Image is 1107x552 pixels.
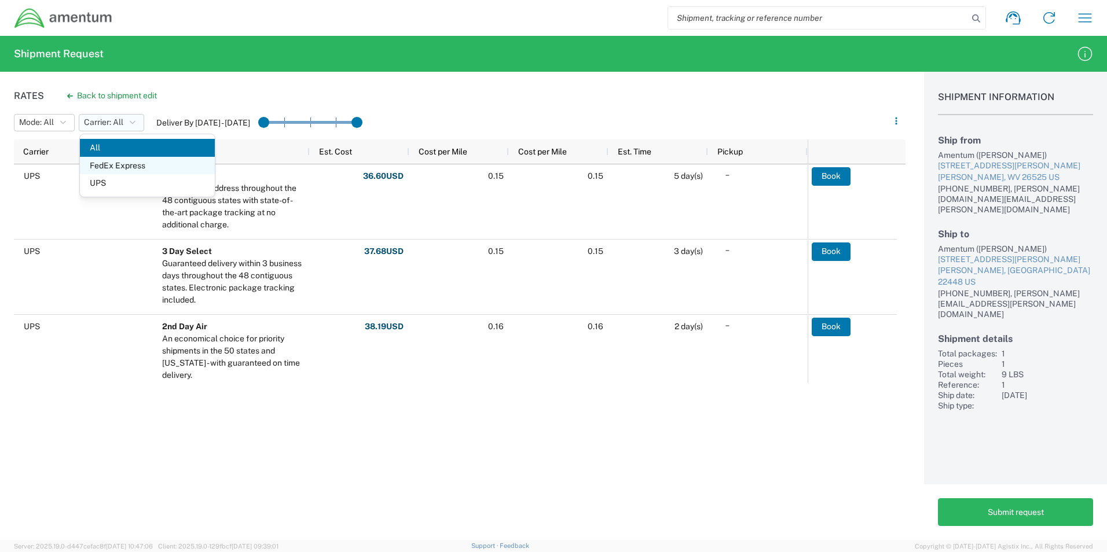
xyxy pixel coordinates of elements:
[471,542,500,549] a: Support
[162,246,212,256] b: 3 Day Select
[812,167,851,186] button: Book
[938,91,1093,115] h1: Shipment Information
[19,117,54,128] span: Mode: All
[938,380,997,390] div: Reference:
[1002,348,1093,359] div: 1
[938,160,1093,183] a: [STREET_ADDRESS][PERSON_NAME][PERSON_NAME], WV 26525 US
[1002,359,1093,369] div: 1
[365,321,404,332] strong: 38.19 USD
[938,150,1093,160] div: Amentum ([PERSON_NAME])
[938,333,1093,344] h2: Shipment details
[588,322,603,331] span: 0.16
[488,171,504,181] span: 0.15
[232,543,278,550] span: [DATE] 09:39:01
[488,246,504,256] span: 0.15
[938,400,997,411] div: Ship type:
[24,322,40,331] span: UPS
[668,7,968,29] input: Shipment, tracking or reference number
[717,147,743,156] span: Pickup
[24,171,40,181] span: UPS
[364,242,404,261] button: 37.68USD
[938,390,997,400] div: Ship date:
[1002,390,1093,400] div: [DATE]
[812,242,851,261] button: Book
[1002,380,1093,390] div: 1
[938,254,1093,288] a: [STREET_ADDRESS][PERSON_NAME][PERSON_NAME], [GEOGRAPHIC_DATA] 22448 US
[156,117,250,128] label: Deliver By [DATE] - [DATE]
[80,174,215,192] span: UPS
[362,167,404,186] button: 36.60USD
[938,229,1093,240] h2: Ship to
[915,541,1093,551] span: Copyright © [DATE]-[DATE] Agistix Inc., All Rights Reserved
[14,90,44,101] h1: Rates
[938,244,1093,254] div: Amentum ([PERSON_NAME])
[588,171,603,181] span: 0.15
[938,348,997,359] div: Total packages:
[14,8,113,29] img: dyncorp
[364,246,404,257] strong: 37.68 USD
[675,322,703,331] span: 2 day(s)
[363,171,404,182] strong: 36.60 USD
[162,257,305,306] div: Guaranteed delivery within 3 business days throughout the 48 contiguous states. Electronic packag...
[162,333,305,381] div: An economical choice for priority shipments in the 50 states and Puerto Rico - with guaranteed on...
[938,183,1093,215] div: [PHONE_NUMBER], [PERSON_NAME][DOMAIN_NAME][EMAIL_ADDRESS][PERSON_NAME][DOMAIN_NAME]
[106,543,153,550] span: [DATE] 10:47:06
[14,47,104,61] h2: Shipment Request
[162,322,207,331] b: 2nd Day Air
[500,542,529,549] a: Feedback
[14,114,75,131] button: Mode: All
[419,147,467,156] span: Cost per Mile
[14,543,153,550] span: Server: 2025.19.0-d447cefac8f
[674,246,703,256] span: 3 day(s)
[938,369,997,380] div: Total weight:
[938,160,1093,172] div: [STREET_ADDRESS][PERSON_NAME]
[488,322,504,331] span: 0.16
[80,157,215,175] span: FedEx Express
[938,172,1093,183] div: [PERSON_NAME], WV 26525 US
[938,288,1093,319] div: [PHONE_NUMBER], [PERSON_NAME][EMAIL_ADDRESS][PERSON_NAME][DOMAIN_NAME]
[158,543,278,550] span: Client: 2025.19.0-129fbcf
[23,147,49,156] span: Carrier
[518,147,567,156] span: Cost per Mile
[938,359,997,369] div: Pieces
[162,182,305,231] div: Reach every address throughout the 48 contiguous states with state-of-the-art package tracking at...
[84,117,123,128] span: Carrier: All
[618,147,651,156] span: Est. Time
[938,254,1093,266] div: [STREET_ADDRESS][PERSON_NAME]
[58,86,166,106] button: Back to shipment edit
[938,265,1093,288] div: [PERSON_NAME], [GEOGRAPHIC_DATA] 22448 US
[1002,369,1093,380] div: 9 LBS
[80,139,215,157] span: All
[319,147,352,156] span: Est. Cost
[938,498,1093,526] button: Submit request
[938,135,1093,146] h2: Ship from
[79,114,144,131] button: Carrier: All
[364,318,404,336] button: 38.19USD
[674,171,703,181] span: 5 day(s)
[588,246,603,256] span: 0.15
[812,318,851,336] button: Book
[24,246,40,256] span: UPS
